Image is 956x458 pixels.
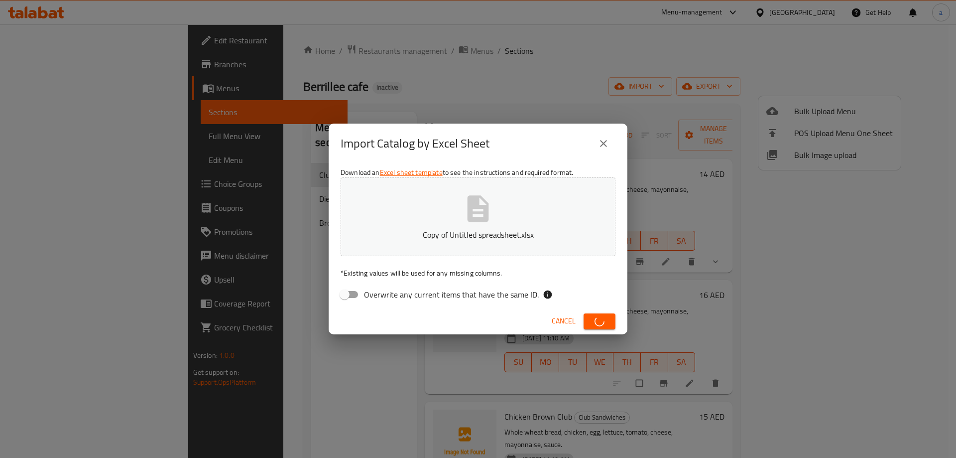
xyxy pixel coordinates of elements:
[341,268,615,278] p: Existing values will be used for any missing columns.
[552,315,576,327] span: Cancel
[380,166,443,179] a: Excel sheet template
[356,229,600,241] p: Copy of Untitled spreadsheet.xlsx
[341,177,615,256] button: Copy of Untitled spreadsheet.xlsx
[543,290,553,300] svg: If the overwrite option isn't selected, then the items that match an existing ID will be ignored ...
[364,289,539,301] span: Overwrite any current items that have the same ID.
[548,312,580,330] button: Cancel
[329,163,627,308] div: Download an to see the instructions and required format.
[341,136,489,152] h2: Import Catalog by Excel Sheet
[592,132,615,155] button: close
